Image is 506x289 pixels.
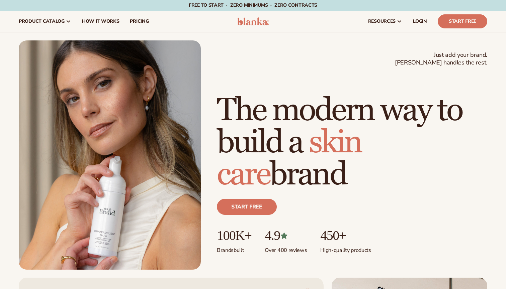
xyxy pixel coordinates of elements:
[217,123,361,194] span: skin care
[320,228,371,243] p: 450+
[368,19,396,24] span: resources
[217,228,251,243] p: 100K+
[217,199,277,215] a: Start free
[413,19,427,24] span: LOGIN
[237,17,269,25] img: logo
[395,51,487,67] span: Just add your brand. [PERSON_NAME] handles the rest.
[19,40,201,270] img: Female holding tanning mousse.
[130,19,149,24] span: pricing
[265,228,307,243] p: 4.9
[13,11,77,32] a: product catalog
[189,2,317,8] span: Free to start · ZERO minimums · ZERO contracts
[77,11,125,32] a: How It Works
[217,95,487,191] h1: The modern way to build a brand
[438,14,487,28] a: Start Free
[408,11,432,32] a: LOGIN
[124,11,154,32] a: pricing
[363,11,408,32] a: resources
[217,243,251,254] p: Brands built
[82,19,119,24] span: How It Works
[320,243,371,254] p: High-quality products
[265,243,307,254] p: Over 400 reviews
[19,19,65,24] span: product catalog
